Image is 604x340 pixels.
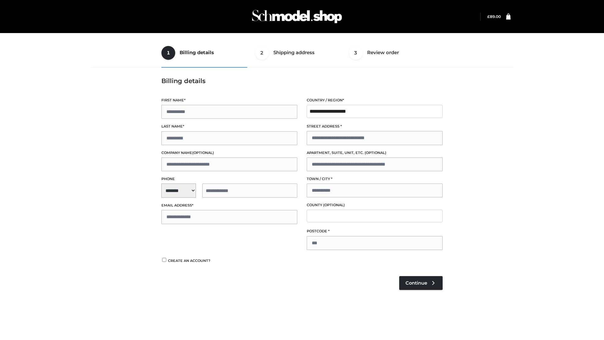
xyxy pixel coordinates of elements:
[323,203,345,207] span: (optional)
[307,150,443,156] label: Apartment, suite, unit, etc.
[307,123,443,129] label: Street address
[161,123,297,129] label: Last name
[161,176,297,182] label: Phone
[487,14,490,19] span: £
[161,77,443,85] h3: Billing details
[168,258,210,263] span: Create an account?
[307,202,443,208] label: County
[307,97,443,103] label: Country / Region
[161,150,297,156] label: Company name
[250,4,344,29] img: Schmodel Admin 964
[487,14,501,19] a: £89.00
[365,150,386,155] span: (optional)
[307,176,443,182] label: Town / City
[487,14,501,19] bdi: 89.00
[399,276,443,290] a: Continue
[161,202,297,208] label: Email address
[405,280,427,286] span: Continue
[307,228,443,234] label: Postcode
[192,150,214,155] span: (optional)
[161,97,297,103] label: First name
[161,258,167,262] input: Create an account?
